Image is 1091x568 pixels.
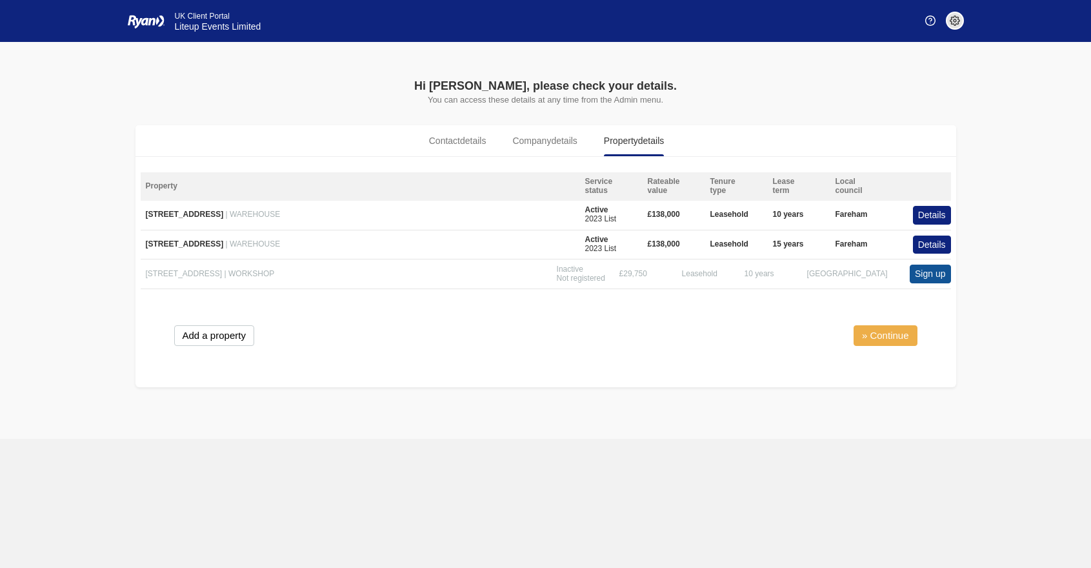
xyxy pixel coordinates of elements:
span: Active [585,235,608,244]
span: Property [604,134,664,148]
span: Leasehold [682,270,717,279]
span: 15 years [773,240,804,249]
div: Property [141,177,580,196]
button: Details [913,206,951,225]
div: Lease term [768,177,830,196]
span: [STREET_ADDRESS] [146,269,223,278]
span: | WAREHOUSE [226,239,281,249]
span: Company [512,134,577,148]
span: Contact [429,134,486,148]
button: Details [913,236,951,254]
a: » Continue [854,325,917,346]
span: Active [585,205,608,214]
span: [GEOGRAPHIC_DATA] [807,270,888,279]
img: Help [925,15,936,26]
div: 2023 List [585,206,617,224]
button: Add a property [174,325,254,346]
span: [STREET_ADDRESS] [146,239,224,249]
div: Tenure type [705,177,768,196]
a: Contactdetails [418,125,497,156]
span: 10 years [745,270,774,279]
span: Fareham [836,210,868,219]
a: Companydetails [501,125,588,156]
span: UK Client Portal [175,12,230,21]
span: | WAREHOUSE [226,210,281,219]
span: Not registered [557,274,605,283]
button: Sign up [910,265,950,283]
p: You can access these details at any time from the Admin menu. [275,95,817,105]
div: 2023 List [585,236,617,254]
span: details [551,136,577,146]
span: details [460,136,486,146]
div: Service status [580,177,643,196]
span: Liteup Events Limited [175,21,261,32]
img: settings [950,15,960,26]
span: £29,750 [619,270,647,279]
span: £138,000 [648,240,680,249]
span: 10 years [773,210,804,219]
span: Leasehold [710,240,748,249]
div: Rateable value [643,177,705,196]
span: Fareham [836,240,868,249]
div: Local council [830,177,893,196]
span: Leasehold [710,210,748,219]
span: £138,000 [648,210,680,219]
span: [STREET_ADDRESS] [146,210,224,219]
a: Propertydetails [593,125,675,156]
div: Hi [PERSON_NAME], please check your details. [275,77,817,95]
span: Inactive [557,265,583,274]
span: details [638,136,664,146]
span: | WORKSHOP [225,269,275,278]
